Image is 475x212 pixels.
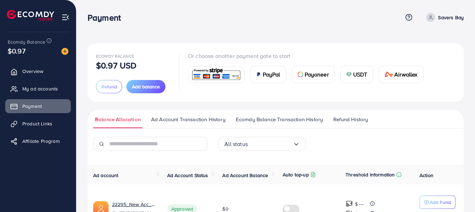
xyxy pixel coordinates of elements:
[333,116,368,123] span: Refund History
[305,70,329,79] span: Payoneer
[353,70,368,79] span: USDT
[8,46,25,56] span: $0.97
[112,201,156,208] a: 22295_New Acc_1757279707669
[8,38,45,45] span: Ecomdy Balance
[101,83,117,90] span: Refund
[394,70,417,79] span: Airwallex
[248,139,293,149] input: Search for option
[420,196,455,209] button: Add Fund
[5,99,71,113] a: Payment
[191,67,242,82] img: card
[126,80,165,93] button: Add balance
[167,172,208,179] span: Ad Account Status
[250,66,286,83] a: cardPayPal
[22,138,60,145] span: Affiliate Program
[222,172,268,179] span: Ad Account Balance
[22,103,42,110] span: Payment
[438,13,464,22] p: Savers Bay
[346,170,395,179] p: Threshold information
[236,116,323,123] span: Ecomdy Balance Transaction History
[7,10,54,21] img: logo
[5,117,71,131] a: Product Links
[256,72,261,77] img: card
[22,68,43,75] span: Overview
[430,198,451,206] p: Add Fund
[61,48,68,55] img: image
[5,134,71,148] a: Affiliate Program
[22,120,52,127] span: Product Links
[292,66,335,83] a: cardPayoneer
[298,72,303,77] img: card
[346,72,352,77] img: card
[96,61,136,70] p: $0.97 USD
[151,116,225,123] span: Ad Account Transaction History
[263,70,280,79] span: PayPal
[96,80,122,93] button: Refund
[445,181,470,207] iframe: Chat
[22,85,58,92] span: My ad accounts
[224,139,248,149] span: All status
[96,53,134,59] span: Ecomdy Balance
[346,200,353,207] img: top-up amount
[218,137,306,151] div: Search for option
[188,52,429,60] p: Or choose another payment gate to start
[340,66,373,83] a: cardUSDT
[95,116,141,123] span: Balance Allocation
[385,72,393,77] img: card
[283,170,309,179] p: Auto top-up
[355,200,364,208] p: $ ---
[88,13,126,23] h3: Payment
[188,66,244,83] a: card
[5,82,71,96] a: My ad accounts
[5,64,71,78] a: Overview
[61,13,69,21] img: menu
[420,172,433,179] span: Action
[132,83,160,90] span: Add balance
[423,13,464,22] a: Savers Bay
[93,172,119,179] span: Ad account
[379,66,423,83] a: cardAirwallex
